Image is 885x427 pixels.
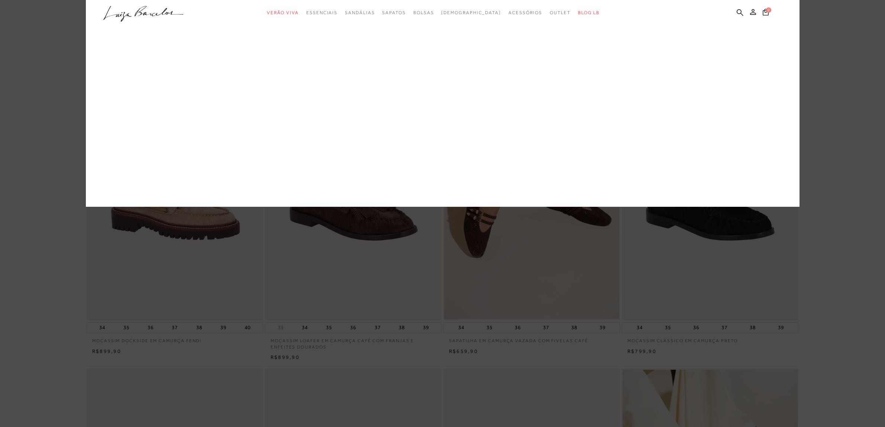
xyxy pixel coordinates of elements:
span: [DEMOGRAPHIC_DATA] [441,10,501,15]
span: 0 [766,7,771,13]
span: BLOG LB [578,10,600,15]
span: Outlet [550,10,571,15]
a: categoryNavScreenReaderText [267,6,299,20]
span: Acessórios [508,10,542,15]
span: Bolsas [413,10,434,15]
a: BLOG LB [578,6,600,20]
a: categoryNavScreenReaderText [345,6,375,20]
span: Sandálias [345,10,375,15]
span: Verão Viva [267,10,299,15]
span: Essenciais [306,10,337,15]
a: noSubCategoriesText [441,6,501,20]
span: Sapatos [382,10,406,15]
a: categoryNavScreenReaderText [508,6,542,20]
button: 0 [760,8,771,18]
a: categoryNavScreenReaderText [306,6,337,20]
a: categoryNavScreenReaderText [413,6,434,20]
a: categoryNavScreenReaderText [550,6,571,20]
a: categoryNavScreenReaderText [382,6,406,20]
